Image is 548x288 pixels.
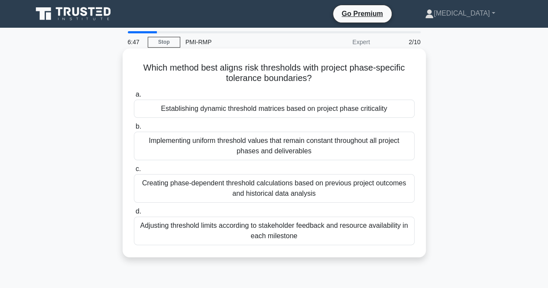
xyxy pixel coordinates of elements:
span: c. [136,165,141,172]
span: b. [136,123,141,130]
div: PMI-RMP [180,33,299,51]
h5: Which method best aligns risk thresholds with project phase-specific tolerance boundaries? [133,62,415,84]
div: Expert [299,33,375,51]
a: Go Premium [337,8,388,19]
div: Implementing uniform threshold values that remain constant throughout all project phases and deli... [134,132,415,160]
div: Creating phase-dependent threshold calculations based on previous project outcomes and historical... [134,174,415,203]
div: 2/10 [375,33,426,51]
div: 6:47 [123,33,148,51]
a: Stop [148,37,180,48]
div: Adjusting threshold limits according to stakeholder feedback and resource availability in each mi... [134,217,415,245]
span: a. [136,91,141,98]
a: [MEDICAL_DATA] [404,5,516,22]
span: d. [136,207,141,215]
div: Establishing dynamic threshold matrices based on project phase criticality [134,100,415,118]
